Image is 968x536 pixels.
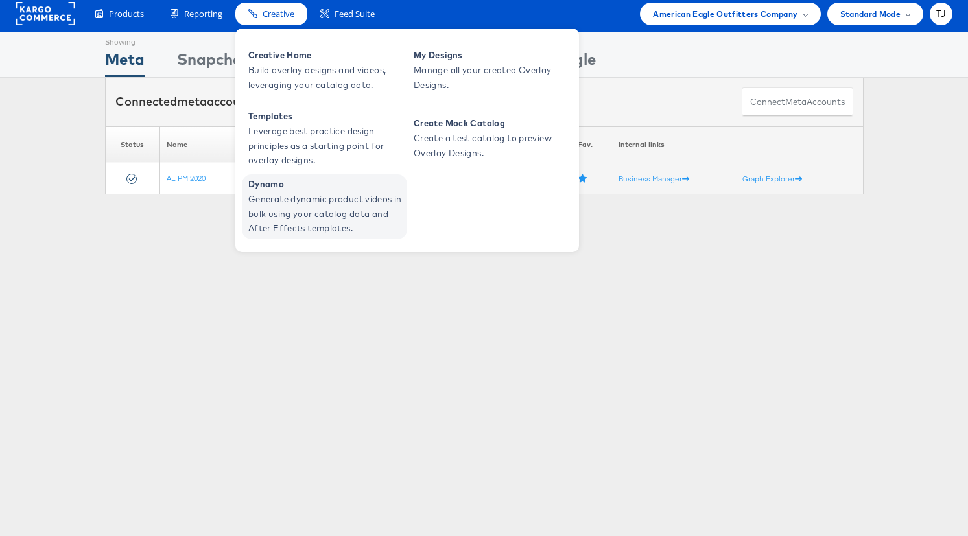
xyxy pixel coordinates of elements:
a: My Designs Manage all your created Overlay Designs. [407,38,573,103]
span: meta [785,96,807,108]
span: Leverage best practice design principles as a starting point for overlay designs. [248,124,404,168]
span: American Eagle Outfitters Company [653,7,797,21]
div: Showing [105,32,145,48]
button: ConnectmetaAccounts [742,87,853,117]
span: Standard Mode [840,7,901,21]
span: Creative Home [248,48,404,63]
div: Connected accounts [115,93,258,110]
span: Manage all your created Overlay Designs. [414,63,569,93]
th: Name [159,126,282,163]
span: Templates [248,109,404,124]
span: Creative [263,8,294,20]
span: Products [109,8,144,20]
div: Snapchat [177,48,250,77]
th: Status [105,126,159,163]
span: Generate dynamic product videos in bulk using your catalog data and After Effects templates. [248,192,404,236]
a: Templates Leverage best practice design principles as a starting point for overlay designs. [242,106,407,171]
a: Dynamo Generate dynamic product videos in bulk using your catalog data and After Effects templates. [242,174,407,239]
span: meta [177,94,207,109]
a: Business Manager [619,174,689,183]
span: Dynamo [248,177,404,192]
a: Graph Explorer [742,174,802,183]
span: TJ [936,10,946,18]
a: AE PM 2020 [167,173,206,183]
span: Create a test catalog to preview Overlay Designs. [414,131,569,161]
div: Meta [105,48,145,77]
span: My Designs [414,48,569,63]
a: Creative Home Build overlay designs and videos, leveraging your catalog data. [242,38,407,103]
span: Create Mock Catalog [414,116,569,131]
span: Reporting [184,8,222,20]
span: Build overlay designs and videos, leveraging your catalog data. [248,63,404,93]
a: Create Mock Catalog Create a test catalog to preview Overlay Designs. [407,106,573,171]
span: Feed Suite [335,8,375,20]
